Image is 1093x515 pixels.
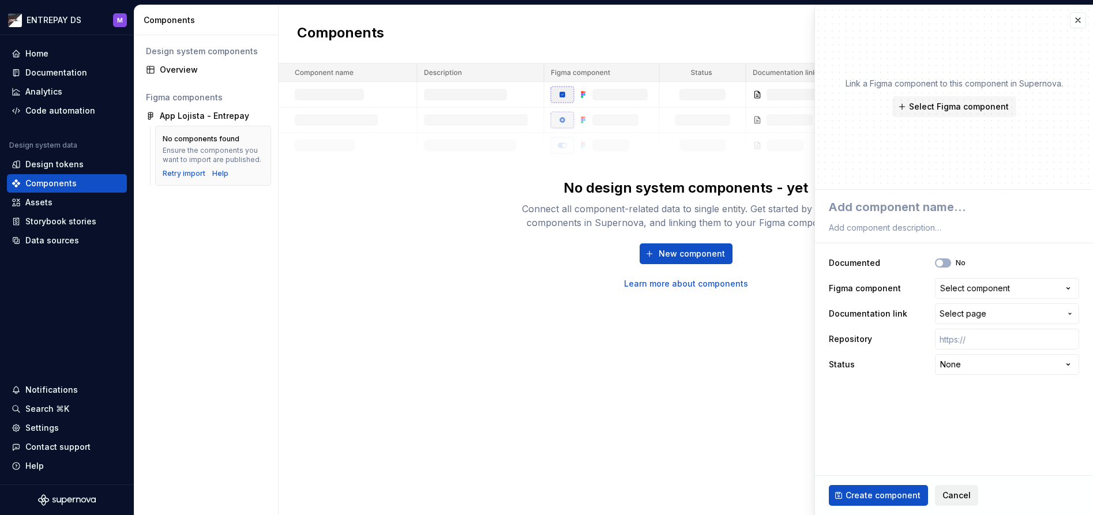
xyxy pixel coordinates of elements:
label: No [956,258,966,268]
div: Select component [940,283,1010,294]
a: Analytics [7,82,127,101]
label: Documentation link [829,308,907,319]
div: Data sources [25,235,79,246]
button: Help [7,457,127,475]
div: Storybook stories [25,216,96,227]
div: App Lojista - Entrepay [160,110,249,122]
div: Assets [25,197,52,208]
button: Select Figma component [892,96,1016,117]
div: No components found [163,134,239,144]
div: Connect all component-related data to single entity. Get started by creating components in Supern... [501,202,870,230]
span: New component [659,248,725,260]
div: Code automation [25,105,95,116]
div: Contact support [25,441,91,453]
button: Cancel [935,485,978,506]
div: Home [25,48,48,59]
h2: Components [297,24,384,44]
div: Figma components [146,92,266,103]
div: Design tokens [25,159,84,170]
label: Repository [829,333,872,345]
div: Design system components [146,46,266,57]
a: App Lojista - Entrepay [141,107,271,125]
svg: Supernova Logo [38,494,96,506]
label: Figma component [829,283,901,294]
button: Contact support [7,438,127,456]
button: ENTREPAY DSM [2,7,132,32]
button: Select component [935,278,1079,299]
div: Components [25,178,77,189]
a: Code automation [7,102,127,120]
a: Overview [141,61,271,79]
div: No design system components - yet [564,179,808,197]
a: Data sources [7,231,127,250]
button: Retry import [163,169,205,178]
img: bf57eda1-e70d-405f-8799-6995c3035d87.png [8,13,22,27]
div: Help [25,460,44,472]
span: Select page [940,308,986,319]
div: Overview [160,64,266,76]
div: M [117,16,123,25]
a: Storybook stories [7,212,127,231]
a: Design tokens [7,155,127,174]
button: Search ⌘K [7,400,127,418]
div: Analytics [25,86,62,97]
button: Select page [935,303,1079,324]
label: Documented [829,257,880,269]
button: Notifications [7,381,127,399]
button: Create component [829,485,928,506]
a: Components [7,174,127,193]
span: Cancel [942,490,971,501]
span: Select Figma component [909,101,1009,112]
div: Ensure the components you want to import are published. [163,146,264,164]
a: Learn more about components [624,278,748,290]
p: Link a Figma component to this component in Supernova. [846,78,1063,89]
input: https:// [935,329,1079,349]
div: Components [144,14,273,26]
div: Notifications [25,384,78,396]
a: Settings [7,419,127,437]
button: New component [640,243,733,264]
div: ENTREPAY DS [27,14,81,26]
a: Help [212,169,228,178]
a: Home [7,44,127,63]
div: Search ⌘K [25,403,69,415]
div: Design system data [9,141,77,150]
div: Settings [25,422,59,434]
div: Documentation [25,67,87,78]
label: Status [829,359,855,370]
a: Assets [7,193,127,212]
a: Documentation [7,63,127,82]
span: Create component [846,490,921,501]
